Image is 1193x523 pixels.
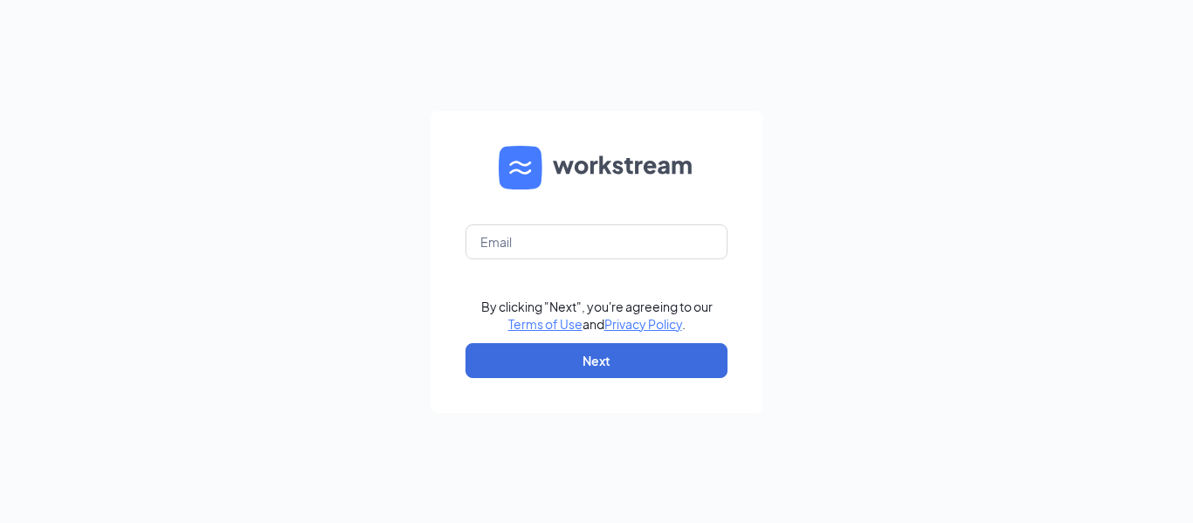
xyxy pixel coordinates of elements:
[604,316,682,332] a: Privacy Policy
[481,298,713,333] div: By clicking "Next", you're agreeing to our and .
[499,146,694,189] img: WS logo and Workstream text
[508,316,583,332] a: Terms of Use
[465,343,728,378] button: Next
[465,224,728,259] input: Email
